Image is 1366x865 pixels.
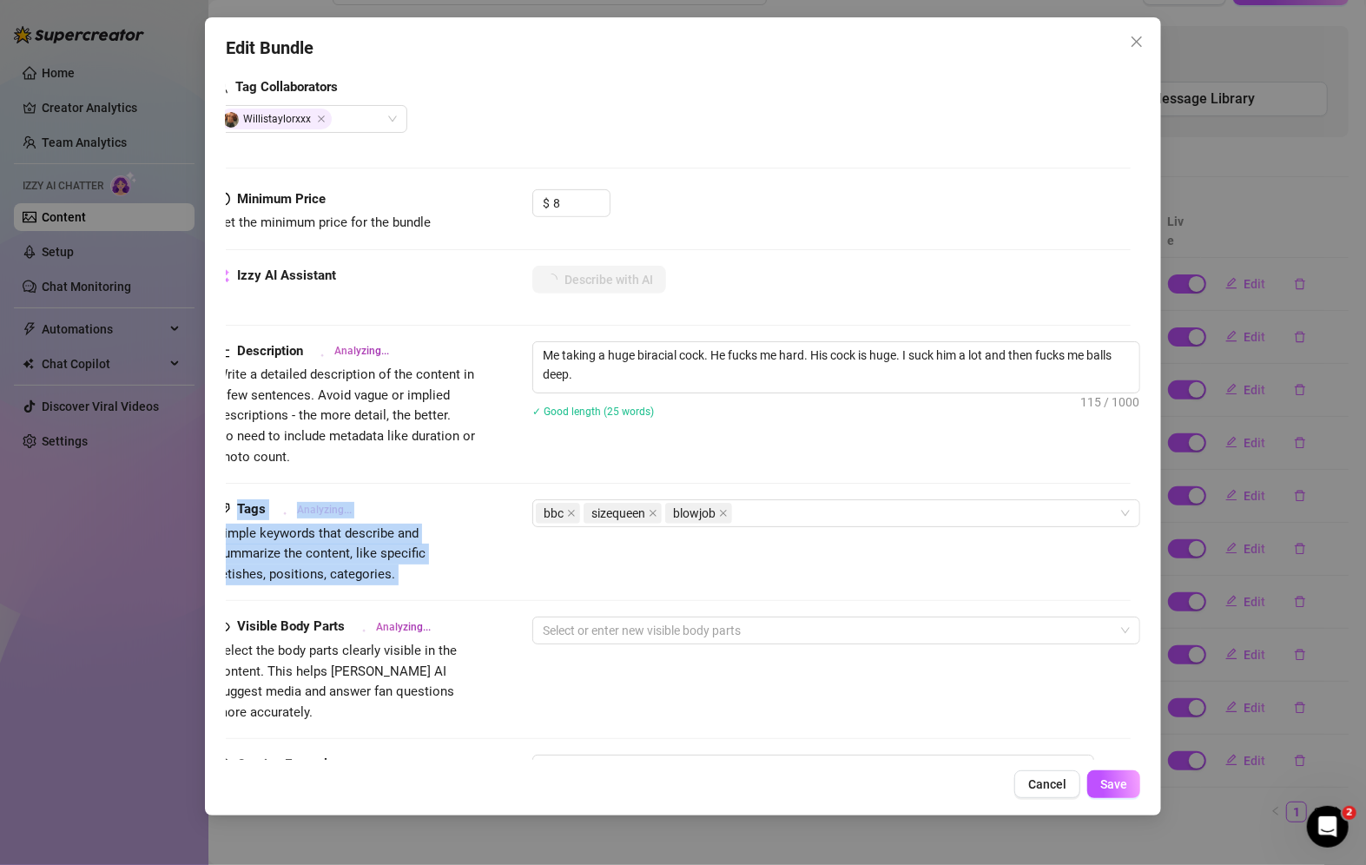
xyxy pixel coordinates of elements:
[376,619,431,636] span: Analyzing...
[223,112,239,128] img: avatar.jpg
[216,525,426,582] span: Simple keywords that describe and summarize the content, like specific fetishes, positions, categ...
[297,502,352,518] span: Analyzing...
[719,509,728,518] span: close
[1087,770,1140,798] button: Save
[1123,28,1151,56] button: Close
[532,406,654,418] span: ✓ Good length (25 words)
[532,755,1094,824] textarea: This biracial guy got his horse cock from his dad. He fucks me up. I fucking fell in love with th...
[237,343,303,359] strong: Description
[567,509,576,518] span: close
[544,504,564,523] span: bbc
[317,115,326,123] span: Close
[591,504,645,523] span: sizequeen
[237,618,345,634] strong: Visible Body Parts
[584,503,662,524] span: sizequeen
[237,501,266,517] strong: Tags
[1343,806,1356,820] span: 2
[1307,806,1349,848] iframe: Intercom live chat
[237,756,334,772] strong: Caption Example
[533,342,1139,387] textarea: Me taking a huge biracial cock. He fucks me hard. His cock is huge. I suck him a lot and then fuc...
[237,267,336,283] strong: Izzy AI Assistant
[1130,35,1144,49] span: close
[226,35,313,62] span: Edit Bundle
[220,109,332,129] span: Willistaylorxxx
[1014,770,1080,798] button: Cancel
[334,343,389,360] span: Analyzing...
[237,191,326,207] strong: Minimum Price
[216,643,457,720] span: Select the body parts clearly visible in the content. This helps [PERSON_NAME] AI suggest media a...
[1028,777,1066,791] span: Cancel
[665,503,732,524] span: blowjob
[536,503,580,524] span: bbc
[1123,35,1151,49] span: Close
[216,215,431,230] span: Set the minimum price for the bundle
[216,366,475,464] span: Write a detailed description of the content in a few sentences. Avoid vague or implied descriptio...
[235,79,338,95] strong: Tag Collaborators
[673,504,716,523] span: blowjob
[1100,777,1127,791] span: Save
[649,509,657,518] span: close
[532,266,666,294] button: Describe with AI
